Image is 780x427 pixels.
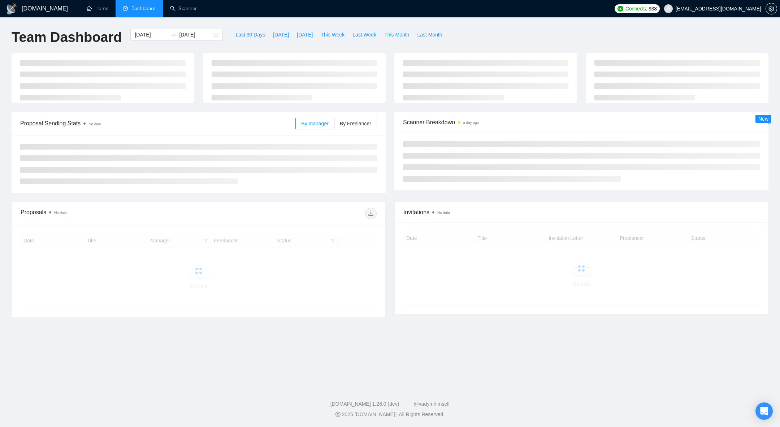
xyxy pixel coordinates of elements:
[170,32,176,38] span: swap-right
[297,31,313,39] span: [DATE]
[6,3,17,15] img: logo
[463,121,479,125] time: a day ago
[20,119,295,128] span: Proposal Sending Stats
[403,208,759,217] span: Invitations
[12,29,122,46] h1: Team Dashboard
[88,122,101,126] span: No data
[352,31,376,39] span: Last Week
[413,401,450,407] a: @vadymhimself
[417,31,442,39] span: Last Month
[340,121,371,126] span: By Freelancer
[317,29,348,40] button: This Week
[170,5,197,12] a: searchScanner
[755,402,773,420] div: Open Intercom Messenger
[437,211,450,215] span: No data
[123,6,128,11] span: dashboard
[269,29,293,40] button: [DATE]
[649,5,656,13] span: 938
[235,31,265,39] span: Last 30 Days
[293,29,317,40] button: [DATE]
[321,31,344,39] span: This Week
[170,32,176,38] span: to
[335,412,341,417] span: copyright
[413,29,446,40] button: Last Month
[273,31,289,39] span: [DATE]
[330,401,399,407] a: [DOMAIN_NAME] 1.26.0 (dev)
[348,29,380,40] button: Last Week
[403,118,760,127] span: Scanner Breakdown
[380,29,413,40] button: This Month
[301,121,328,126] span: By manager
[766,6,777,12] a: setting
[384,31,409,39] span: This Month
[231,29,269,40] button: Last 30 Days
[21,208,199,219] div: Proposals
[179,31,212,39] input: End date
[625,5,647,13] span: Connects:
[135,31,168,39] input: Start date
[666,6,671,11] span: user
[54,211,67,215] span: No data
[758,116,768,122] span: New
[131,5,156,12] span: Dashboard
[766,3,777,14] button: setting
[6,411,774,418] div: 2025 [DOMAIN_NAME] | All Rights Reserved.
[617,6,623,12] img: upwork-logo.png
[87,5,108,12] a: homeHome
